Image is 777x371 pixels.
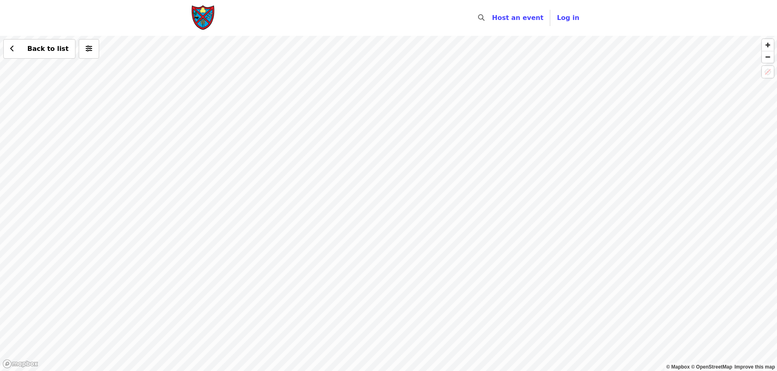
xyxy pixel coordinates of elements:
[762,51,774,63] button: Zoom Out
[489,8,496,28] input: Search
[762,39,774,51] button: Zoom In
[735,364,775,370] a: Map feedback
[191,5,216,31] img: Society of St. Andrew - Home
[86,45,92,53] i: sliders-h icon
[27,45,69,53] span: Back to list
[2,359,38,369] a: Mapbox logo
[557,14,579,22] span: Log in
[10,45,14,53] i: chevron-left icon
[3,39,75,59] button: Back to list
[666,364,690,370] a: Mapbox
[79,39,99,59] button: More filters (0 selected)
[550,10,586,26] button: Log in
[492,14,543,22] a: Host an event
[478,14,485,22] i: search icon
[762,66,774,78] button: Location Not Available
[691,364,732,370] a: OpenStreetMap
